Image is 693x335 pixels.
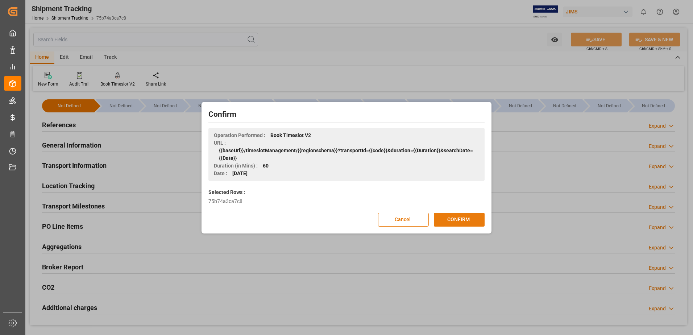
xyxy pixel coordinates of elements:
button: Cancel [378,213,429,227]
span: Date : [214,170,227,177]
span: URL : [214,139,226,147]
span: {{baseUrl}}/timeslotManagement/{{regionschema}}?transportId={{code}}&duration={{Duration}}&search... [219,147,479,162]
label: Selected Rows : [208,189,245,196]
h2: Confirm [208,109,485,120]
button: CONFIRM [434,213,485,227]
span: 60 [263,162,269,170]
span: [DATE] [232,170,248,177]
span: Duration (in Mins) : [214,162,258,170]
span: Operation Performed : [214,132,265,139]
span: Book Timeslot V2 [270,132,311,139]
div: 75b74a3ca7c8 [208,198,485,205]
